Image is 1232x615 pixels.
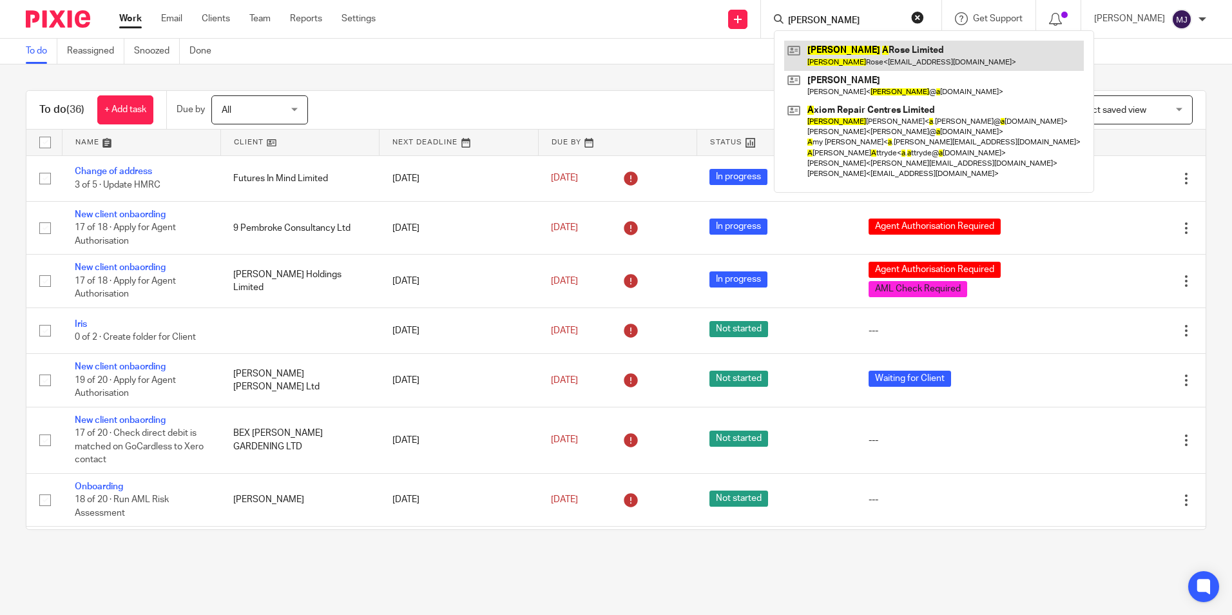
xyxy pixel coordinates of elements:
a: Onboarding [75,482,123,491]
a: Team [249,12,271,25]
a: Reports [290,12,322,25]
a: Clients [202,12,230,25]
td: [PERSON_NAME] [220,473,379,526]
td: [DATE] [380,155,538,201]
a: New client onbaording [75,416,166,425]
a: Iris [75,320,87,329]
td: [DATE] [380,473,538,526]
td: [PERSON_NAME] Holdings Limited [220,255,379,307]
a: New client onbaording [75,362,166,371]
span: 19 of 20 · Apply for Agent Authorisation [75,376,176,398]
span: [DATE] [551,277,578,286]
td: [DATE] [380,255,538,307]
a: Email [161,12,182,25]
a: Settings [342,12,376,25]
td: Futures In Mind Limited [220,155,379,201]
span: [DATE] [551,326,578,335]
span: [DATE] [551,436,578,445]
button: Clear [911,11,924,24]
span: [DATE] [551,376,578,385]
span: [DATE] [551,495,578,504]
span: [DATE] [551,223,578,232]
span: Not started [709,371,768,387]
a: New client onbaording [75,210,166,219]
a: Work [119,12,142,25]
td: [PERSON_NAME] [PERSON_NAME] Ltd [220,354,379,407]
td: 9 Pembroke Consultancy Ltd [220,201,379,254]
span: 17 of 18 · Apply for Agent Authorisation [75,277,176,299]
a: Snoozed [134,39,180,64]
td: [DATE] [380,527,538,580]
span: AML Check Required [869,281,967,297]
span: Not started [709,491,768,507]
span: Not started [709,321,768,337]
a: To do [26,39,57,64]
span: 17 of 20 · Check direct debit is matched on GoCardless to Xero contact [75,429,204,464]
span: 18 of 20 · Run AML Risk Assessment [75,495,169,518]
span: Get Support [973,14,1023,23]
a: Done [189,39,221,64]
td: [DATE] [380,354,538,407]
span: Agent Authorisation Required [869,262,1001,278]
img: Pixie [26,10,90,28]
p: Due by [177,103,205,116]
p: [PERSON_NAME] [1094,12,1165,25]
span: Not started [709,431,768,447]
span: (36) [66,104,84,115]
td: [PERSON_NAME] Signature Health Limited [220,527,379,580]
a: + Add task [97,95,153,124]
div: --- [869,493,1034,506]
span: In progress [709,271,767,288]
span: 0 of 2 · Create folder for Client [75,333,196,342]
span: Agent Authorisation Required [869,219,1001,235]
a: Reassigned [67,39,124,64]
a: Change of address [75,167,152,176]
td: [DATE] [380,307,538,353]
div: --- [869,324,1034,337]
input: Search [787,15,903,27]
td: [DATE] [380,201,538,254]
span: In progress [709,169,767,185]
h1: To do [39,103,84,117]
span: All [222,106,231,115]
td: BEX [PERSON_NAME] GARDENING LTD [220,407,379,473]
td: [DATE] [380,407,538,473]
span: [DATE] [551,174,578,183]
span: 17 of 18 · Apply for Agent Authorisation [75,224,176,246]
div: --- [869,434,1034,447]
span: In progress [709,219,767,235]
a: New client onbaording [75,263,166,272]
img: svg%3E [1171,9,1192,30]
span: Waiting for Client [869,371,951,387]
span: Select saved view [1074,106,1146,115]
span: 3 of 5 · Update HMRC [75,181,160,190]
